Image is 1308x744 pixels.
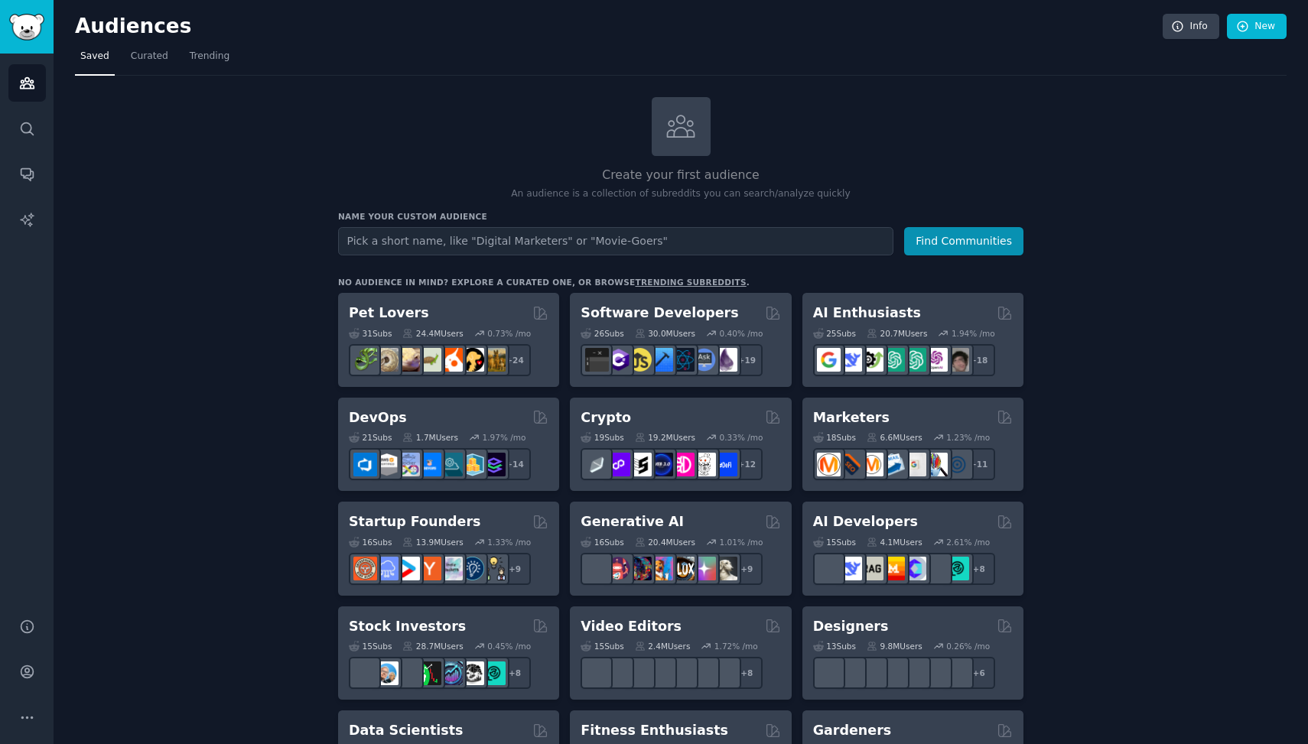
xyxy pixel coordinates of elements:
[353,661,377,685] img: dividends
[375,661,399,685] img: ValueInvesting
[338,187,1023,201] p: An audience is a collection of subreddits you can search/analyze quickly
[730,553,763,585] div: + 9
[671,348,695,372] img: reactnative
[418,557,441,580] img: ycombinator
[353,557,377,580] img: EntrepreneurRideAlong
[692,557,716,580] img: starryai
[635,278,746,287] a: trending subreddits
[418,661,441,685] img: Trading
[581,304,738,323] h2: Software Developers
[628,661,652,685] img: premiere
[338,277,750,288] div: No audience in mind? Explore a curated one, or browse .
[671,453,695,476] img: defiblockchain
[460,348,484,372] img: PetAdvice
[946,432,990,443] div: 1.23 % /mo
[903,453,926,476] img: googleads
[349,304,429,323] h2: Pet Lovers
[499,553,531,585] div: + 9
[635,328,695,339] div: 30.0M Users
[838,557,862,580] img: DeepSeek
[813,304,921,323] h2: AI Enthusiasts
[817,661,841,685] img: typography
[903,348,926,372] img: chatgpt_prompts_
[581,641,623,651] div: 15 Sub s
[813,328,856,339] div: 25 Sub s
[482,348,506,372] img: dogbreed
[817,348,841,372] img: GoogleGeminiAI
[730,344,763,376] div: + 19
[945,348,969,372] img: ArtificalIntelligence
[904,227,1023,255] button: Find Communities
[813,432,856,443] div: 18 Sub s
[402,537,463,547] div: 13.9M Users
[671,661,695,685] img: finalcutpro
[649,557,673,580] img: sdforall
[349,641,392,651] div: 15 Sub s
[402,641,463,651] div: 28.7M Users
[924,348,948,372] img: OpenAIDev
[607,348,630,372] img: csharp
[375,453,399,476] img: AWS_Certified_Experts
[607,453,630,476] img: 0xPolygon
[714,557,737,580] img: DreamBooth
[963,657,995,689] div: + 6
[649,348,673,372] img: iOSProgramming
[439,557,463,580] img: indiehackers
[460,453,484,476] img: aws_cdk
[946,537,990,547] div: 2.61 % /mo
[671,557,695,580] img: FluxAI
[881,348,905,372] img: chatgpt_promptDesign
[184,44,235,76] a: Trending
[439,348,463,372] img: cockatiel
[418,348,441,372] img: turtle
[838,348,862,372] img: DeepSeek
[903,661,926,685] img: userexperience
[860,348,883,372] img: AItoolsCatalog
[581,617,682,636] h2: Video Editors
[607,661,630,685] img: editors
[460,557,484,580] img: Entrepreneurship
[482,557,506,580] img: growmybusiness
[860,661,883,685] img: UI_Design
[80,50,109,63] span: Saved
[692,453,716,476] img: CryptoNews
[649,661,673,685] img: VideoEditors
[482,453,506,476] img: PlatformEngineers
[9,14,44,41] img: GummySearch logo
[338,211,1023,222] h3: Name your custom audience
[628,557,652,580] img: deepdream
[483,432,526,443] div: 1.97 % /mo
[499,657,531,689] div: + 8
[649,453,673,476] img: web3
[349,328,392,339] div: 31 Sub s
[375,348,399,372] img: ballpython
[460,661,484,685] img: swingtrading
[349,617,466,636] h2: Stock Investors
[487,537,531,547] div: 1.33 % /mo
[585,661,609,685] img: gopro
[402,432,458,443] div: 1.7M Users
[813,537,856,547] div: 15 Sub s
[881,661,905,685] img: UXDesign
[487,328,531,339] div: 0.73 % /mo
[881,453,905,476] img: Emailmarketing
[817,557,841,580] img: LangChain
[75,15,1163,39] h2: Audiences
[813,721,892,740] h2: Gardeners
[418,453,441,476] img: DevOpsLinks
[499,448,531,480] div: + 14
[487,641,531,651] div: 0.45 % /mo
[714,661,737,685] img: postproduction
[720,432,763,443] div: 0.33 % /mo
[607,557,630,580] img: dalle2
[396,661,420,685] img: Forex
[860,453,883,476] img: AskMarketing
[813,512,918,531] h2: AI Developers
[581,721,728,740] h2: Fitness Enthusiasts
[635,537,695,547] div: 20.4M Users
[585,348,609,372] img: software
[439,453,463,476] img: platformengineering
[635,432,695,443] div: 19.2M Users
[581,537,623,547] div: 16 Sub s
[714,453,737,476] img: defi_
